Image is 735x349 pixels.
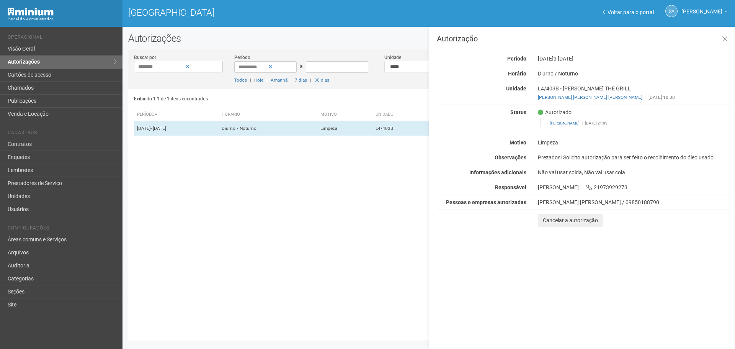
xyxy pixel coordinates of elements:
a: [PERSON_NAME] [681,10,727,16]
span: - [DATE] [150,126,166,131]
span: a [300,63,303,69]
span: | [266,77,268,83]
label: Buscar por [134,54,156,61]
strong: Unidade [506,85,526,92]
a: Todos [234,77,247,83]
a: 7 dias [295,77,307,83]
img: Minium [8,8,54,16]
th: Motivo [317,108,372,121]
strong: Período [507,56,526,62]
div: Limpeza [532,139,735,146]
div: Painel do Administrador [8,16,117,23]
td: Diurno / Noturno [219,121,317,136]
a: [PERSON_NAME] [PERSON_NAME] [PERSON_NAME] [538,95,642,100]
span: | [250,77,251,83]
span: | [582,121,583,125]
a: SA [665,5,678,17]
th: Horário [219,108,317,121]
h1: [GEOGRAPHIC_DATA] [128,8,423,18]
div: Exibindo 1-1 de 1 itens encontrados [134,93,426,105]
th: Unidade [372,108,430,121]
a: Hoje [254,77,263,83]
a: [PERSON_NAME] [550,121,580,125]
strong: Informações adicionais [469,169,526,175]
a: Voltar para o portal [603,9,654,15]
div: [DATE] [532,55,735,62]
li: Configurações [8,225,117,233]
strong: Observações [495,154,526,161]
div: [PERSON_NAME] [PERSON_NAME] / 09850188790 [538,199,729,206]
label: Período [234,54,250,61]
span: Silvio Anjos [681,1,722,15]
th: Período [134,108,219,121]
button: Cancelar a autorização [538,214,603,227]
strong: Horário [508,70,526,77]
li: Cadastros [8,130,117,138]
td: L4/403B [372,121,430,136]
strong: Responsável [495,184,526,190]
strong: Motivo [510,139,526,146]
label: Unidade [384,54,401,61]
div: [DATE] 10:38 [538,94,729,101]
div: Prezados! Solicito autorização para ser feito o recolhimento do óleo usado. [532,154,735,161]
div: Diurno / Noturno [532,70,735,77]
span: | [291,77,292,83]
strong: Status [510,109,526,115]
div: Não vai usar solda, Não vai usar cola [532,169,735,176]
div: [PERSON_NAME] 21973929273 [532,184,735,191]
span: Autorizado [538,109,572,116]
a: Amanhã [271,77,287,83]
h3: Autorização [437,35,729,43]
span: | [310,77,311,83]
span: a [DATE] [554,56,573,62]
li: Operacional [8,34,117,43]
span: | [645,95,647,100]
td: Limpeza [317,121,372,136]
h2: Autorizações [128,33,729,44]
footer: [DATE] 21:03 [545,121,725,126]
div: L4/403B - [PERSON_NAME] THE GRILL [532,85,735,101]
td: [DATE] [134,121,219,136]
strong: Pessoas e empresas autorizadas [446,199,526,205]
a: 30 dias [314,77,329,83]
